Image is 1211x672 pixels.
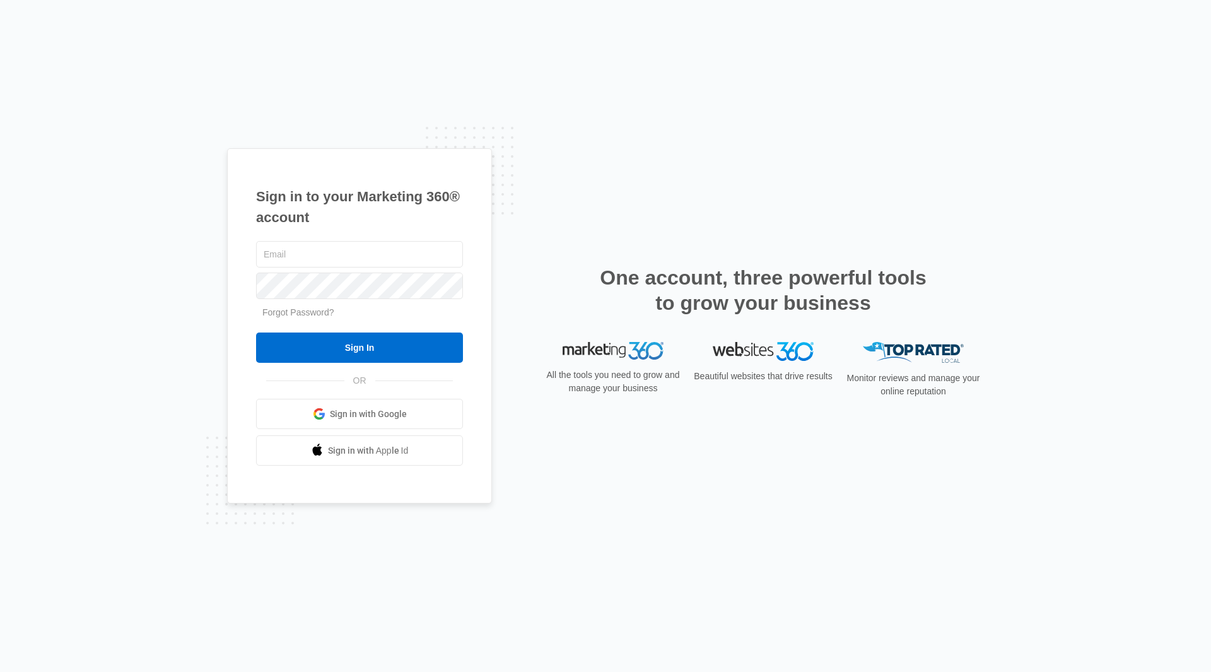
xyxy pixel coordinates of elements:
span: OR [344,374,375,387]
h1: Sign in to your Marketing 360® account [256,186,463,228]
img: Marketing 360 [563,342,664,360]
p: Beautiful websites that drive results [693,370,834,383]
a: Forgot Password? [262,307,334,317]
a: Sign in with Apple Id [256,435,463,466]
span: Sign in with Apple Id [328,444,409,457]
span: Sign in with Google [330,408,407,421]
p: Monitor reviews and manage your online reputation [843,372,984,398]
input: Sign In [256,333,463,363]
h2: One account, three powerful tools to grow your business [596,265,930,315]
input: Email [256,241,463,268]
img: Top Rated Local [863,342,964,363]
a: Sign in with Google [256,399,463,429]
p: All the tools you need to grow and manage your business [542,368,684,395]
img: Websites 360 [713,342,814,360]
